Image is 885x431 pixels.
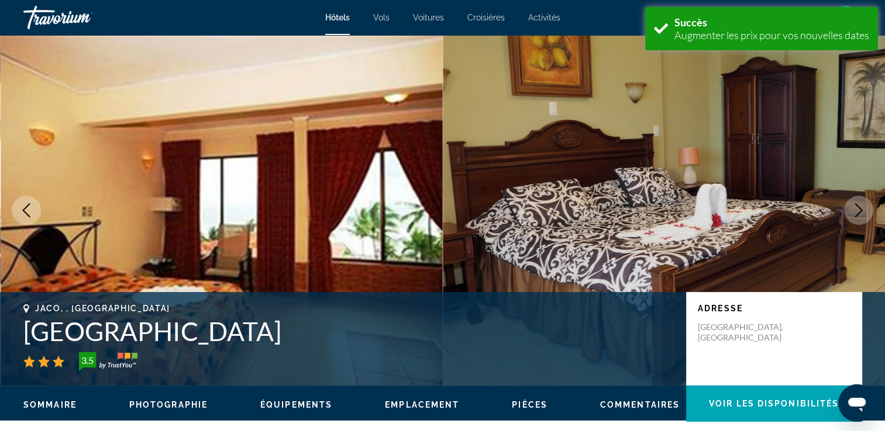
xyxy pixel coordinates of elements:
[844,196,873,225] button: Next image
[600,400,680,409] span: Commentaires
[373,13,390,22] a: Vols
[75,353,99,367] div: 3.5
[23,316,674,346] h1: [GEOGRAPHIC_DATA]
[129,400,208,409] span: Photographie
[385,399,459,410] button: Emplacement
[838,384,876,422] iframe: Bouton de lancement de la fenêtre de messagerie
[686,385,862,422] button: Voir les disponibilités
[600,399,680,410] button: Commentaires
[385,400,459,409] span: Emplacement
[325,13,350,22] a: Hôtels
[260,400,332,409] span: Équipements
[260,399,332,410] button: Équipements
[129,399,208,410] button: Photographie
[413,13,444,22] a: Voitures
[528,13,560,22] a: Activités
[23,399,77,410] button: Sommaire
[512,400,547,409] span: Pièces
[35,304,170,313] span: Jaco, , [GEOGRAPHIC_DATA]
[23,400,77,409] span: Sommaire
[467,13,505,22] a: Croisières
[12,196,41,225] button: Previous image
[79,352,137,371] img: trustyou-badge-hor.svg
[698,322,791,343] p: [GEOGRAPHIC_DATA], [GEOGRAPHIC_DATA]
[698,304,850,313] p: Adresse
[512,399,547,410] button: Pièces
[709,399,839,408] span: Voir les disponibilités
[674,29,869,41] div: Augmenter les prix pour vos nouvelles dates
[674,16,869,29] div: Succès
[831,5,862,30] button: User Menu
[23,2,140,33] a: Travorium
